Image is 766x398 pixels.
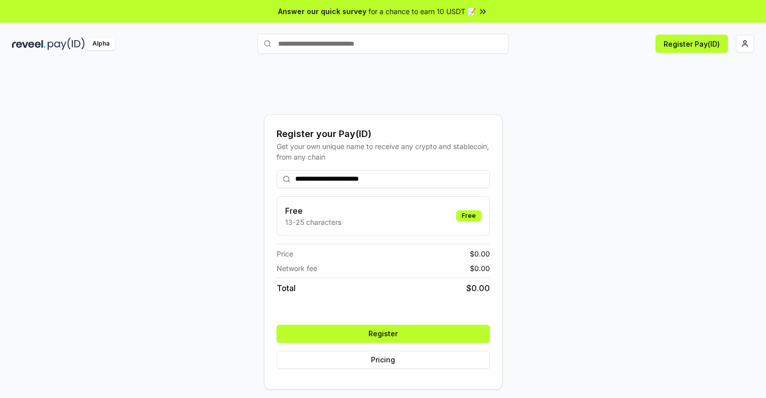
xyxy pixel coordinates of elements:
[466,282,490,294] span: $ 0.00
[285,205,341,217] h3: Free
[470,248,490,259] span: $ 0.00
[12,38,46,50] img: reveel_dark
[285,217,341,227] p: 13-25 characters
[87,38,115,50] div: Alpha
[277,325,490,343] button: Register
[456,210,481,221] div: Free
[368,6,476,17] span: for a chance to earn 10 USDT 📝
[277,351,490,369] button: Pricing
[277,263,317,274] span: Network fee
[48,38,85,50] img: pay_id
[656,35,728,53] button: Register Pay(ID)
[278,6,366,17] span: Answer our quick survey
[277,127,490,141] div: Register your Pay(ID)
[277,282,296,294] span: Total
[470,263,490,274] span: $ 0.00
[277,248,293,259] span: Price
[277,141,490,162] div: Get your own unique name to receive any crypto and stablecoin, from any chain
